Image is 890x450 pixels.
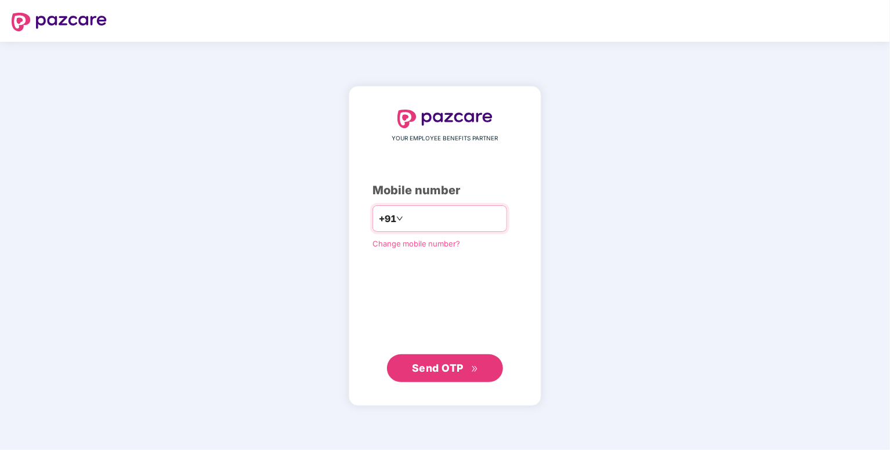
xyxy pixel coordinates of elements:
[392,134,498,143] span: YOUR EMPLOYEE BENEFITS PARTNER
[372,182,518,199] div: Mobile number
[387,354,503,382] button: Send OTPdouble-right
[471,365,479,373] span: double-right
[379,212,396,226] span: +91
[412,362,464,374] span: Send OTP
[372,239,460,248] a: Change mobile number?
[12,13,107,31] img: logo
[397,110,493,128] img: logo
[396,215,403,222] span: down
